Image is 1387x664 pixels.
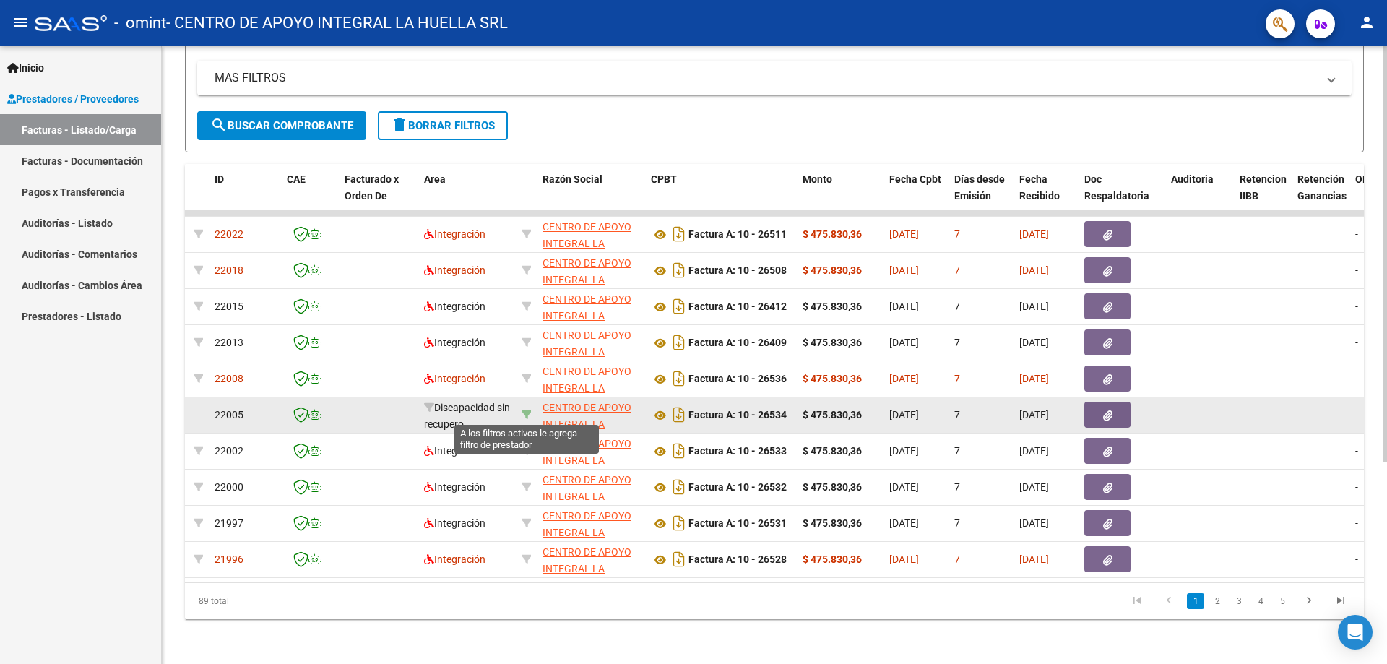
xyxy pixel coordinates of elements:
span: [DATE] [889,553,919,565]
li: page 3 [1228,589,1250,613]
span: 7 [954,409,960,421]
a: 2 [1209,593,1226,609]
li: page 2 [1206,589,1228,613]
span: - [1355,373,1358,384]
span: CENTRO DE APOYO INTEGRAL LA HUELLA SRL [543,366,631,410]
span: 22002 [215,445,243,457]
datatable-header-cell: Monto [797,164,883,228]
span: [DATE] [1019,301,1049,312]
strong: Factura A: 10 - 26531 [688,518,787,530]
span: 7 [954,301,960,312]
span: CENTRO DE APOYO INTEGRAL LA HUELLA SRL [543,546,631,591]
span: Discapacidad sin recupero [424,402,510,430]
strong: Factura A: 10 - 26528 [688,554,787,566]
span: Doc Respaldatoria [1084,173,1149,202]
span: Integración [424,264,485,276]
span: CENTRO DE APOYO INTEGRAL LA HUELLA SRL [543,510,631,555]
span: [DATE] [1019,228,1049,240]
i: Descargar documento [670,295,688,318]
span: Integración [424,301,485,312]
span: [DATE] [889,409,919,421]
mat-icon: search [210,116,228,134]
a: go to first page [1123,593,1151,609]
span: 21996 [215,553,243,565]
strong: $ 475.830,36 [803,264,862,276]
span: 21997 [215,517,243,529]
a: 5 [1274,593,1291,609]
div: 89 total [185,583,418,619]
span: 22015 [215,301,243,312]
mat-expansion-panel-header: MAS FILTROS [197,61,1352,95]
span: - [1355,337,1358,348]
i: Descargar documento [670,259,688,282]
datatable-header-cell: Auditoria [1165,164,1234,228]
span: [DATE] [1019,553,1049,565]
a: go to previous page [1155,593,1183,609]
span: Fecha Recibido [1019,173,1060,202]
strong: $ 475.830,36 [803,553,862,565]
datatable-header-cell: CAE [281,164,339,228]
span: CPBT [651,173,677,185]
span: [DATE] [1019,481,1049,493]
span: - [1355,481,1358,493]
datatable-header-cell: Retencion IIBB [1234,164,1292,228]
span: CAE [287,173,306,185]
span: 22018 [215,264,243,276]
span: 22013 [215,337,243,348]
span: [DATE] [889,228,919,240]
span: Retención Ganancias [1297,173,1347,202]
strong: $ 475.830,36 [803,301,862,312]
span: CENTRO DE APOYO INTEGRAL LA HUELLA SRL [543,221,631,266]
i: Descargar documento [670,475,688,499]
span: CENTRO DE APOYO INTEGRAL LA HUELLA SRL [543,402,631,447]
li: page 5 [1271,589,1293,613]
strong: $ 475.830,36 [803,481,862,493]
datatable-header-cell: Doc Respaldatoria [1079,164,1165,228]
div: 30716231107 [543,291,639,322]
span: 22000 [215,481,243,493]
a: go to last page [1327,593,1354,609]
strong: Factura A: 10 - 26534 [688,410,787,421]
li: page 1 [1185,589,1206,613]
a: go to next page [1295,593,1323,609]
div: 30716231107 [543,508,639,538]
i: Descargar documento [670,331,688,354]
span: Auditoria [1171,173,1214,185]
strong: Factura A: 10 - 26533 [688,446,787,457]
span: Integración [424,517,485,529]
span: [DATE] [889,445,919,457]
span: Inicio [7,60,44,76]
i: Descargar documento [670,548,688,571]
span: 7 [954,337,960,348]
span: CENTRO DE APOYO INTEGRAL LA HUELLA SRL [543,329,631,374]
strong: Factura A: 10 - 26409 [688,337,787,349]
span: 22005 [215,409,243,421]
span: 7 [954,264,960,276]
a: 1 [1187,593,1204,609]
i: Descargar documento [670,403,688,426]
span: [DATE] [889,373,919,384]
strong: Factura A: 10 - 26532 [688,482,787,493]
strong: $ 475.830,36 [803,228,862,240]
span: Retencion IIBB [1240,173,1287,202]
span: CENTRO DE APOYO INTEGRAL LA HUELLA SRL [543,438,631,483]
div: 30716231107 [543,219,639,249]
span: [DATE] [889,301,919,312]
div: 30716231107 [543,327,639,358]
span: Razón Social [543,173,602,185]
span: Integración [424,373,485,384]
span: [DATE] [889,517,919,529]
strong: $ 475.830,36 [803,409,862,421]
span: - [1355,553,1358,565]
a: 3 [1230,593,1248,609]
span: 7 [954,517,960,529]
span: [DATE] [1019,337,1049,348]
span: Integración [424,445,485,457]
div: 30716231107 [543,363,639,394]
i: Descargar documento [670,439,688,462]
span: CENTRO DE APOYO INTEGRAL LA HUELLA SRL [543,293,631,338]
span: - [1355,409,1358,421]
span: Facturado x Orden De [345,173,399,202]
mat-icon: menu [12,14,29,31]
datatable-header-cell: CPBT [645,164,797,228]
